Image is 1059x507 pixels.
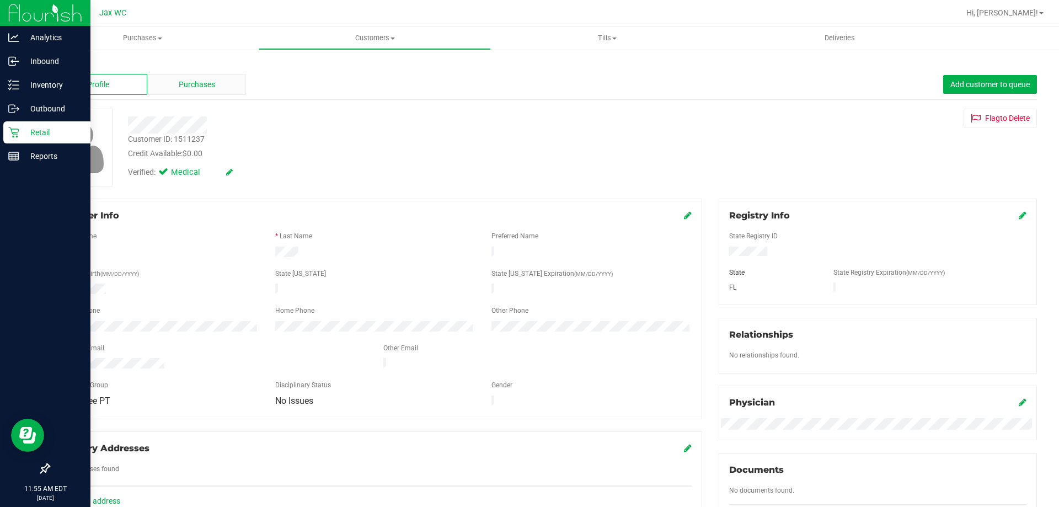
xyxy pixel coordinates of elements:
span: Hi, [PERSON_NAME]! [966,8,1038,17]
span: (MM/DD/YYYY) [906,270,945,276]
span: Purchases [26,33,259,43]
label: Gender [491,380,512,390]
div: FL [721,282,826,292]
div: Customer ID: 1511237 [128,134,205,145]
a: Deliveries [724,26,956,50]
label: State Registry Expiration [833,268,945,277]
span: Registry Info [729,210,790,221]
label: Last Name [280,231,312,241]
p: Reports [19,150,85,163]
button: Flagto Delete [964,109,1037,127]
label: State [US_STATE] [275,269,326,279]
p: Analytics [19,31,85,44]
a: Tills [491,26,723,50]
a: Customers [259,26,491,50]
span: Delivery Addresses [59,443,149,453]
p: Retail [19,126,85,139]
div: Credit Available: [128,148,614,159]
label: State Registry ID [729,231,778,241]
span: (MM/DD/YYYY) [574,271,613,277]
span: Documents [729,465,784,475]
label: Preferred Name [491,231,538,241]
span: Jax WC [99,8,126,18]
p: Outbound [19,102,85,115]
span: Deliveries [810,33,870,43]
div: Verified: [128,167,233,179]
span: Customers [259,33,490,43]
span: Physician [729,397,775,408]
span: Profile [87,79,109,90]
inline-svg: Outbound [8,103,19,114]
inline-svg: Retail [8,127,19,138]
span: No documents found. [729,487,794,494]
inline-svg: Inventory [8,79,19,90]
inline-svg: Analytics [8,32,19,43]
label: Other Email [383,343,418,353]
label: State [US_STATE] Expiration [491,269,613,279]
span: (MM/DD/YYYY) [100,271,139,277]
span: Add customer to queue [950,80,1030,89]
p: [DATE] [5,494,85,502]
label: No relationships found. [729,350,799,360]
span: Medical [171,167,215,179]
button: Add customer to queue [943,75,1037,94]
p: 11:55 AM EDT [5,484,85,494]
inline-svg: Inbound [8,56,19,67]
span: $0.00 [183,149,202,158]
label: Other Phone [491,306,528,316]
label: Date of Birth [63,269,139,279]
inline-svg: Reports [8,151,19,162]
p: Inbound [19,55,85,68]
iframe: Resource center [11,419,44,452]
div: State [721,268,826,277]
span: Tills [491,33,723,43]
span: No Issues [275,396,313,406]
a: Purchases [26,26,259,50]
label: Home Phone [275,306,314,316]
span: Purchases [179,79,215,90]
label: Disciplinary Status [275,380,331,390]
p: Inventory [19,78,85,92]
span: Relationships [729,329,793,340]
